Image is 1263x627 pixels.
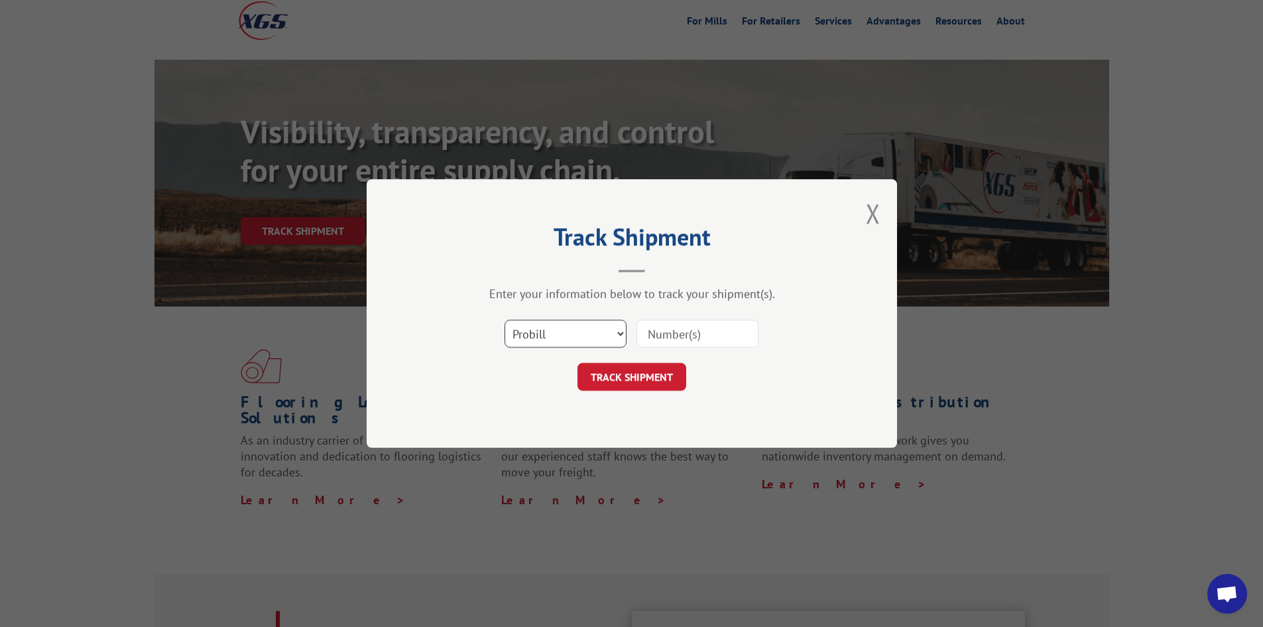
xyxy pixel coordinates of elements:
h2: Track Shipment [433,228,831,253]
a: Open chat [1207,574,1247,614]
input: Number(s) [636,320,758,348]
button: TRACK SHIPMENT [577,363,686,391]
button: Close modal [866,196,880,231]
div: Enter your information below to track your shipment(s). [433,286,831,301]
